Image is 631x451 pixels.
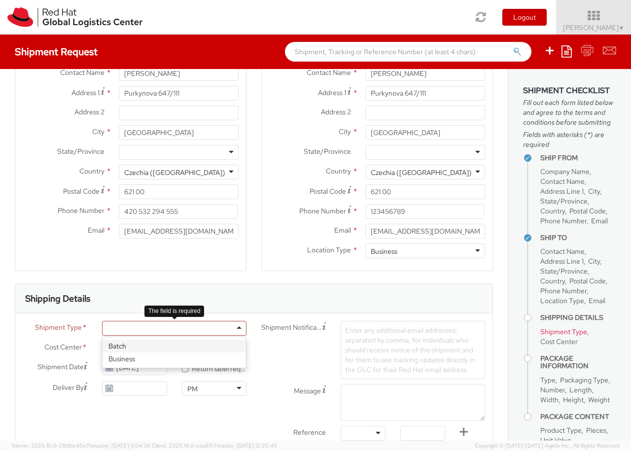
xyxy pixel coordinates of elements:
[53,382,84,393] span: Deliver By
[299,207,346,215] span: Phone Number
[586,426,606,435] span: Pieces
[74,107,105,116] span: Address 2
[540,187,584,196] span: Address Line 1
[285,42,531,62] input: Shipment, Tracking or Reference Number (at least 4 chars)
[144,306,204,317] div: The field is required
[619,24,625,32] span: ▼
[92,442,150,449] span: master, [DATE] 11:54:36
[540,177,585,186] span: Contact Name
[563,23,625,32] span: [PERSON_NAME]
[540,385,565,394] span: Number
[35,322,82,334] span: Shipment Type
[560,376,608,384] span: Packaging Type
[540,234,616,242] h4: Ship To
[71,88,100,97] span: Address 1
[540,355,616,370] h4: Package Information
[92,127,105,136] span: City
[569,277,606,285] span: Postal Code
[540,267,588,276] span: State/Province
[591,216,608,225] span: Email
[187,384,198,394] div: PM
[523,130,616,149] span: Fields with asterisks (*) are required
[588,257,600,266] span: City
[540,154,616,162] h4: Ship From
[15,46,98,57] h4: Shipment Request
[563,395,584,404] span: Height
[502,9,547,26] button: Logout
[261,322,322,333] span: Shipment Notification
[371,168,472,177] div: Czechia ([GEOGRAPHIC_DATA])
[589,296,605,305] span: Email
[12,442,150,449] span: Server: 2025.16.0-21b0bc45e7b
[540,296,584,305] span: Location Type
[152,442,277,449] span: Client: 2025.14.0-cea8157
[103,340,246,352] div: Batch
[307,245,351,254] span: Location Type
[103,352,246,365] div: Business
[540,207,565,215] span: Country
[588,395,610,404] span: Weight
[58,206,105,215] span: Phone Number
[44,342,82,353] span: Cost Center
[540,327,587,336] span: Shipment Type
[88,226,105,235] span: Email
[79,167,105,175] span: Country
[540,286,587,295] span: Phone Number
[334,226,351,235] span: Email
[540,314,616,321] h4: Shipping Details
[304,147,351,156] span: State/Province
[540,395,559,404] span: Width
[540,436,571,445] span: Unit Value
[540,257,584,266] span: Address Line 1
[523,86,616,95] h3: Shipment Checklist
[540,216,587,225] span: Phone Number
[63,187,100,196] span: Postal Code
[339,127,351,136] span: City
[540,277,565,285] span: Country
[540,197,588,206] span: State/Province
[124,168,225,177] div: Czechia ([GEOGRAPHIC_DATA])
[217,442,277,449] span: master, [DATE] 12:25:43
[475,442,619,450] span: Copyright © [DATE]-[DATE] Agistix Inc., All Rights Reserved
[293,428,326,437] span: Reference
[25,294,90,304] h3: Shipping Details
[37,362,84,372] span: Shipment Date
[540,413,616,420] h4: Package Content
[540,426,582,435] span: Product Type
[523,98,616,127] span: Fill out each form listed below and agree to the terms and conditions before submitting
[326,167,351,175] span: Country
[60,68,105,77] span: Contact Name
[7,7,142,27] img: rh-logistics-00dfa346123c4ec078e1.svg
[307,68,351,77] span: Contact Name
[371,246,397,256] div: Business
[310,187,346,196] span: Postal Code
[540,337,578,346] span: Cost Center
[588,187,600,196] span: City
[57,147,105,156] span: State/Province
[182,366,188,372] input: Return label required
[345,326,475,374] span: Enter any additional email addresses, separated by comma, for individuals who should receive noti...
[569,207,606,215] span: Postal Code
[540,247,585,256] span: Contact Name
[540,167,590,176] span: Company Name
[294,386,321,395] span: Message
[540,376,556,384] span: Type
[321,107,351,116] span: Address 2
[318,88,346,97] span: Address 1
[569,385,592,394] span: Length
